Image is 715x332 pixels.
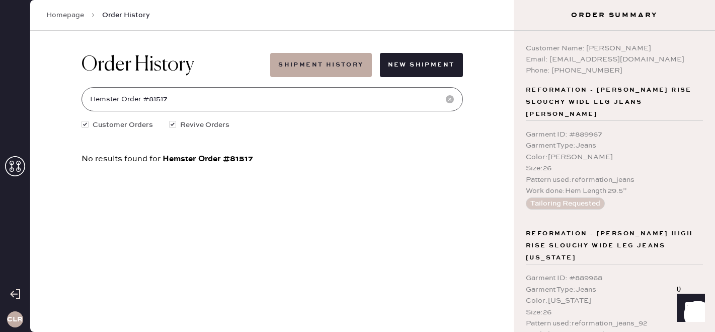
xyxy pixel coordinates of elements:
[526,84,703,120] span: Reformation - [PERSON_NAME] Rise Slouchy Wide Leg Jeans [PERSON_NAME]
[7,316,23,323] h3: CLR
[647,177,681,190] td: 1
[32,164,86,177] th: ID
[163,154,253,164] span: Hemster Order #81517
[526,140,703,151] div: Garment Type : Jeans
[526,228,703,264] span: Reformation - [PERSON_NAME] High RIse Slouchy Wide Leg Jeans [US_STATE]
[526,152,703,163] div: Color : [PERSON_NAME]
[526,284,703,295] div: Garment Type : Jeans
[667,287,710,330] iframe: Front Chat
[46,10,84,20] a: Homepage
[526,43,703,54] div: Customer Name: [PERSON_NAME]
[102,10,150,20] span: Order History
[82,87,463,111] input: Search by order number, customer name, email or phone number
[526,65,703,76] div: Phone: [PHONE_NUMBER]
[526,318,703,329] div: Pattern used : reformation_jeans_92
[32,73,681,85] div: Order # 81980
[514,10,715,20] h3: Order Summary
[86,164,647,177] th: Description
[82,155,463,163] div: No results found for
[526,129,703,140] div: Garment ID : # 889967
[526,54,703,65] div: Email: [EMAIL_ADDRESS][DOMAIN_NAME]
[32,112,681,149] div: # 88762 [PERSON_NAME] [PERSON_NAME] [EMAIL_ADDRESS][DOMAIN_NAME]
[526,185,703,196] div: Work done : Hem Length 29.5”
[647,164,681,177] th: QTY
[180,119,229,130] span: Revive Orders
[526,307,703,318] div: Size : 26
[526,197,605,210] button: Tailoring Requested
[526,295,703,306] div: Color : [US_STATE]
[32,100,681,112] div: Customer information
[86,177,647,190] td: Basic Strap Dress - Reformation - Petites Irisa Dress Chrysanthemum - Size: 10P
[380,53,463,77] button: New Shipment
[82,53,194,77] h1: Order History
[32,61,681,73] div: Packing list
[526,163,703,174] div: Size : 26
[270,53,371,77] button: Shipment History
[32,177,86,190] td: 921610
[93,119,153,130] span: Customer Orders
[526,273,703,284] div: Garment ID : # 889968
[526,174,703,185] div: Pattern used : reformation_jeans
